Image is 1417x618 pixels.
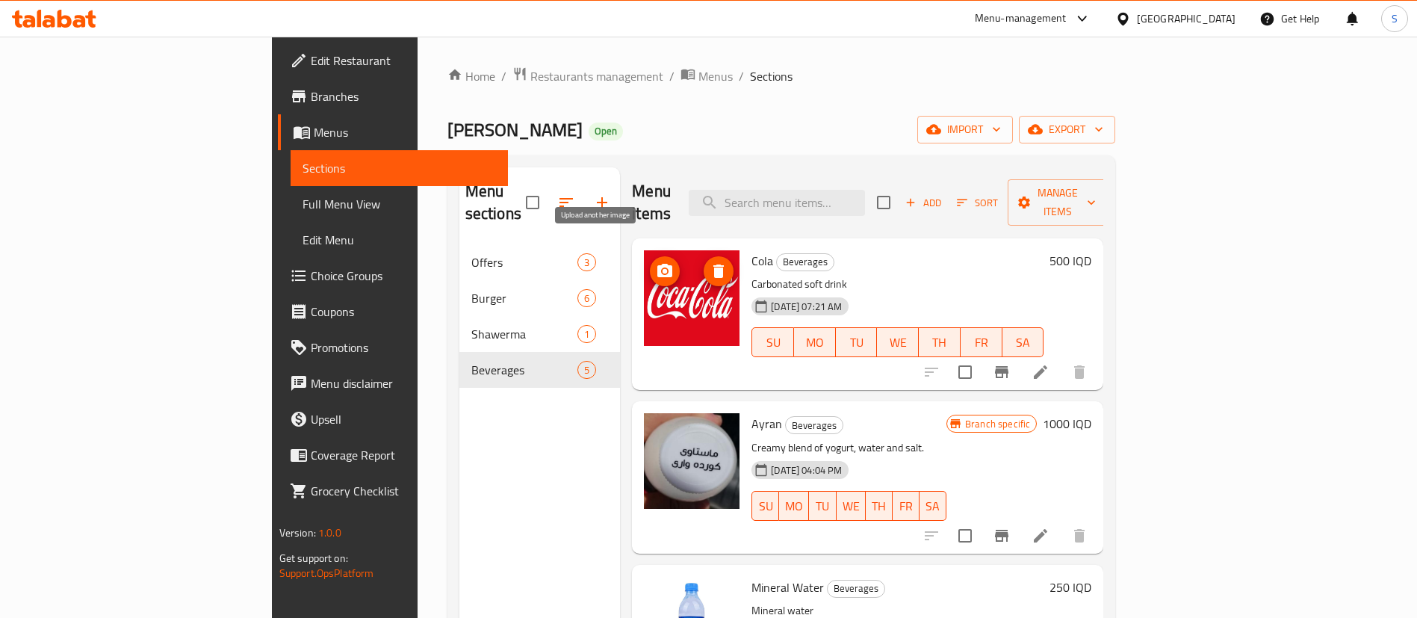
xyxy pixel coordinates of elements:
div: Offers3 [459,244,621,280]
button: FR [893,491,920,521]
span: 1 [578,327,595,342]
span: SU [758,332,788,353]
a: Menus [278,114,509,150]
button: upload picture [650,256,680,286]
button: SA [1002,327,1044,357]
span: 6 [578,291,595,306]
span: Menus [698,67,733,85]
span: Version: [279,523,316,543]
a: Promotions [278,330,509,365]
span: S [1392,10,1398,27]
span: Offers [471,253,578,271]
button: MO [779,491,809,521]
div: items [577,289,596,307]
li: / [739,67,744,85]
span: Upsell [311,410,497,428]
span: Sections [750,67,793,85]
div: Shawerma [471,325,578,343]
div: Beverages [785,416,843,434]
div: Beverages [827,580,885,598]
span: Sort sections [548,185,584,220]
div: Beverages5 [459,352,621,388]
span: Add item [899,191,947,214]
span: export [1031,120,1103,139]
span: Ayran [751,412,782,435]
div: Burger6 [459,280,621,316]
span: Grocery Checklist [311,482,497,500]
div: Beverages [471,361,578,379]
span: Burger [471,289,578,307]
a: Edit menu item [1032,363,1049,381]
button: TH [866,491,893,521]
span: Sort [957,194,998,211]
span: Beverages [777,253,834,271]
span: Sections [303,159,497,177]
a: Coverage Report [278,437,509,473]
span: Menu disclaimer [311,374,497,392]
span: [DATE] 04:04 PM [765,463,848,478]
span: WE [883,332,913,353]
button: WE [837,491,866,521]
span: Beverages [786,417,843,434]
span: Add [903,194,943,211]
span: TH [925,332,955,353]
a: Choice Groups [278,258,509,294]
span: TH [872,495,887,517]
button: TU [809,491,836,521]
button: SU [751,491,779,521]
span: FR [967,332,996,353]
span: TU [842,332,872,353]
span: Choice Groups [311,267,497,285]
span: Edit Menu [303,231,497,249]
a: Sections [291,150,509,186]
button: Add [899,191,947,214]
div: Shawerma1 [459,316,621,352]
a: Restaurants management [512,67,663,86]
p: Carbonated soft drink [751,275,1044,294]
button: MO [794,327,836,357]
span: Select all sections [517,187,548,218]
button: Branch-specific-item [984,354,1020,390]
span: Beverages [828,580,884,597]
span: FR [899,495,914,517]
span: import [929,120,1001,139]
span: Mineral Water [751,576,824,599]
button: Branch-specific-item [984,518,1020,554]
button: Manage items [1008,179,1108,226]
span: Promotions [311,339,497,356]
span: Open [589,125,623,137]
span: Coverage Report [311,446,497,464]
span: Coupons [311,303,497,321]
h6: 1000 IQD [1043,413,1091,434]
span: WE [843,495,860,517]
span: Full Menu View [303,195,497,213]
h2: Menu items [632,180,671,225]
span: Select to update [949,356,981,388]
button: TH [919,327,961,357]
nav: Menu sections [459,238,621,394]
input: search [689,190,865,216]
span: MO [785,495,803,517]
span: Cola [751,250,773,272]
div: Open [589,123,623,140]
h6: 250 IQD [1049,577,1091,598]
button: TU [836,327,878,357]
span: Menus [314,123,497,141]
button: Add section [584,185,620,220]
a: Support.OpsPlatform [279,563,374,583]
button: SU [751,327,794,357]
button: SA [920,491,946,521]
span: Select section [868,187,899,218]
img: Ayran [644,413,739,509]
span: 3 [578,256,595,270]
span: SA [1008,332,1038,353]
button: WE [877,327,919,357]
span: MO [800,332,830,353]
div: Beverages [776,253,834,271]
button: import [917,116,1013,143]
div: items [577,253,596,271]
span: 1.0.0 [318,523,341,543]
a: Branches [278,78,509,114]
a: Coupons [278,294,509,330]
